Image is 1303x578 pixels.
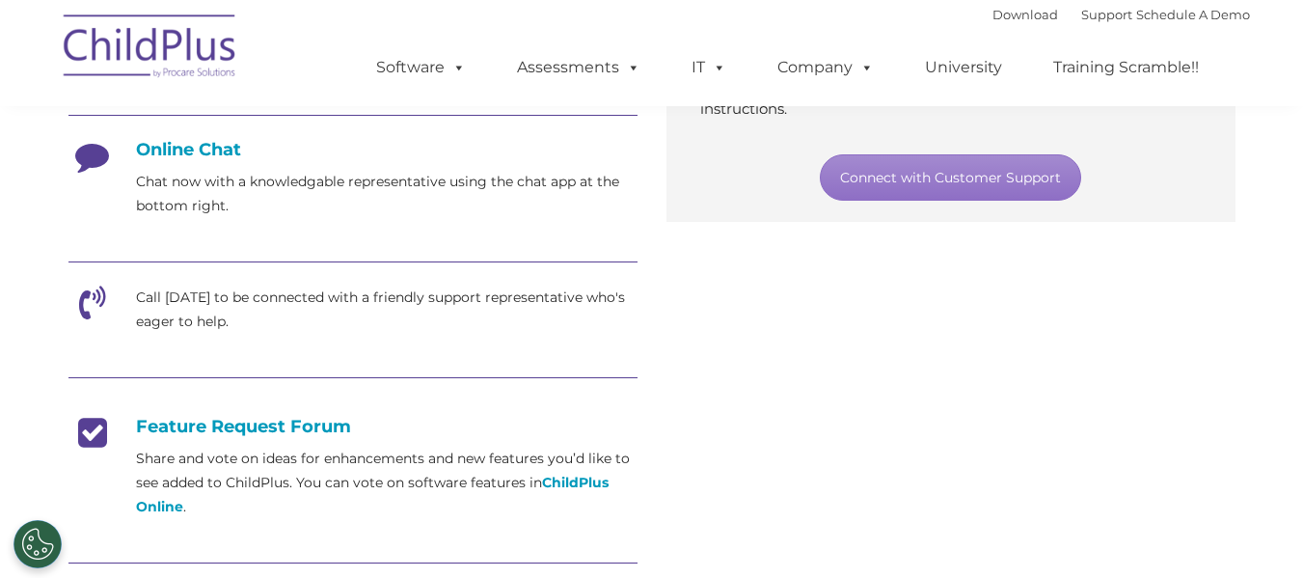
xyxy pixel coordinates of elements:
[357,48,485,87] a: Software
[68,139,638,160] h4: Online Chat
[992,7,1058,22] a: Download
[820,154,1081,201] a: Connect with Customer Support
[758,48,893,87] a: Company
[136,447,638,519] p: Share and vote on ideas for enhancements and new features you’d like to see added to ChildPlus. Y...
[906,48,1021,87] a: University
[136,286,638,334] p: Call [DATE] to be connected with a friendly support representative who's eager to help.
[14,520,62,568] button: Cookies Settings
[68,416,638,437] h4: Feature Request Forum
[54,1,247,97] img: ChildPlus by Procare Solutions
[498,48,660,87] a: Assessments
[136,474,609,515] a: ChildPlus Online
[672,48,746,87] a: IT
[992,7,1250,22] font: |
[1081,7,1132,22] a: Support
[136,170,638,218] p: Chat now with a knowledgable representative using the chat app at the bottom right.
[1034,48,1218,87] a: Training Scramble!!
[1136,7,1250,22] a: Schedule A Demo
